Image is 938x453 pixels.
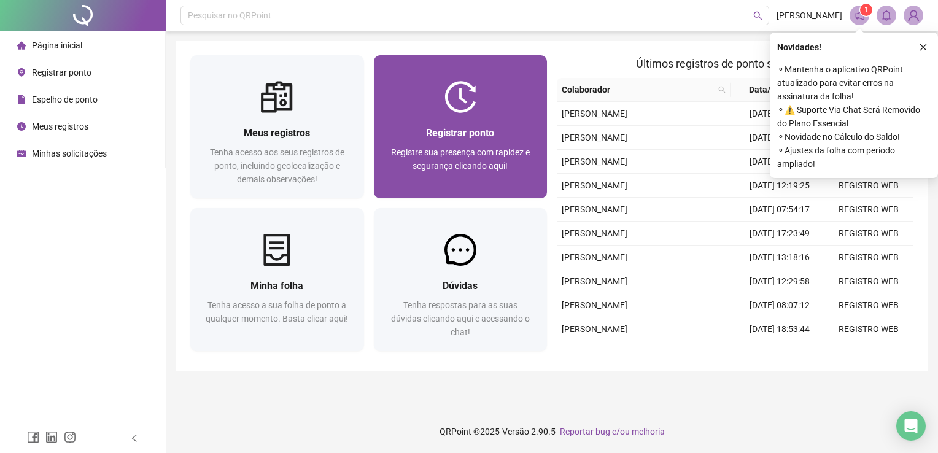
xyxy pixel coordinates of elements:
[636,57,834,70] span: Últimos registros de ponto sincronizados
[32,149,107,158] span: Minhas solicitações
[391,147,530,171] span: Registre sua presença com rapidez e segurança clicando aqui!
[17,122,26,131] span: clock-circle
[562,252,627,262] span: [PERSON_NAME]
[210,147,344,184] span: Tenha acesso aos seus registros de ponto, incluindo geolocalização e demais observações!
[391,300,530,337] span: Tenha respostas para as suas dúvidas clicando aqui e acessando o chat!
[32,41,82,50] span: Página inicial
[562,300,627,310] span: [PERSON_NAME]
[562,324,627,334] span: [PERSON_NAME]
[735,269,824,293] td: [DATE] 12:29:58
[731,78,817,102] th: Data/Hora
[250,280,303,292] span: Minha folha
[562,109,627,118] span: [PERSON_NAME]
[17,149,26,158] span: schedule
[27,431,39,443] span: facebook
[735,317,824,341] td: [DATE] 18:53:44
[735,83,802,96] span: Data/Hora
[17,95,26,104] span: file
[426,127,494,139] span: Registrar ponto
[753,11,762,20] span: search
[130,434,139,443] span: left
[824,246,913,269] td: REGISTRO WEB
[562,133,627,142] span: [PERSON_NAME]
[735,102,824,126] td: [DATE] 08:27:56
[735,126,824,150] td: [DATE] 19:07:07
[502,427,529,436] span: Versão
[896,411,926,441] div: Open Intercom Messenger
[864,6,869,14] span: 1
[735,198,824,222] td: [DATE] 07:54:17
[560,427,665,436] span: Reportar bug e/ou melhoria
[735,174,824,198] td: [DATE] 12:19:25
[824,293,913,317] td: REGISTRO WEB
[824,222,913,246] td: REGISTRO WEB
[860,4,872,16] sup: 1
[716,80,728,99] span: search
[881,10,892,21] span: bell
[562,180,627,190] span: [PERSON_NAME]
[777,130,931,144] span: ⚬ Novidade no Cálculo do Saldo!
[32,95,98,104] span: Espelho de ponto
[824,341,913,365] td: REGISTRO WEB
[735,222,824,246] td: [DATE] 17:23:49
[735,150,824,174] td: [DATE] 13:04:04
[824,198,913,222] td: REGISTRO WEB
[17,41,26,50] span: home
[244,127,310,139] span: Meus registros
[166,410,938,453] footer: QRPoint © 2025 - 2.90.5 -
[735,293,824,317] td: [DATE] 08:07:12
[777,41,821,54] span: Novidades !
[45,431,58,443] span: linkedin
[562,276,627,286] span: [PERSON_NAME]
[824,317,913,341] td: REGISTRO WEB
[64,431,76,443] span: instagram
[190,208,364,351] a: Minha folhaTenha acesso a sua folha de ponto a qualquer momento. Basta clicar aqui!
[777,63,931,103] span: ⚬ Mantenha o aplicativo QRPoint atualizado para evitar erros na assinatura da folha!
[718,86,726,93] span: search
[32,122,88,131] span: Meus registros
[824,269,913,293] td: REGISTRO WEB
[562,157,627,166] span: [PERSON_NAME]
[904,6,923,25] img: 84080
[374,55,548,198] a: Registrar pontoRegistre sua presença com rapidez e segurança clicando aqui!
[32,68,91,77] span: Registrar ponto
[777,144,931,171] span: ⚬ Ajustes da folha com período ampliado!
[735,246,824,269] td: [DATE] 13:18:16
[443,280,478,292] span: Dúvidas
[919,43,928,52] span: close
[562,83,713,96] span: Colaborador
[206,300,348,323] span: Tenha acesso a sua folha de ponto a qualquer momento. Basta clicar aqui!
[374,208,548,351] a: DúvidasTenha respostas para as suas dúvidas clicando aqui e acessando o chat!
[562,228,627,238] span: [PERSON_NAME]
[562,204,627,214] span: [PERSON_NAME]
[777,103,931,130] span: ⚬ ⚠️ Suporte Via Chat Será Removido do Plano Essencial
[777,9,842,22] span: [PERSON_NAME]
[854,10,865,21] span: notification
[190,55,364,198] a: Meus registrosTenha acesso aos seus registros de ponto, incluindo geolocalização e demais observa...
[824,174,913,198] td: REGISTRO WEB
[17,68,26,77] span: environment
[735,341,824,365] td: [DATE] 13:03:35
